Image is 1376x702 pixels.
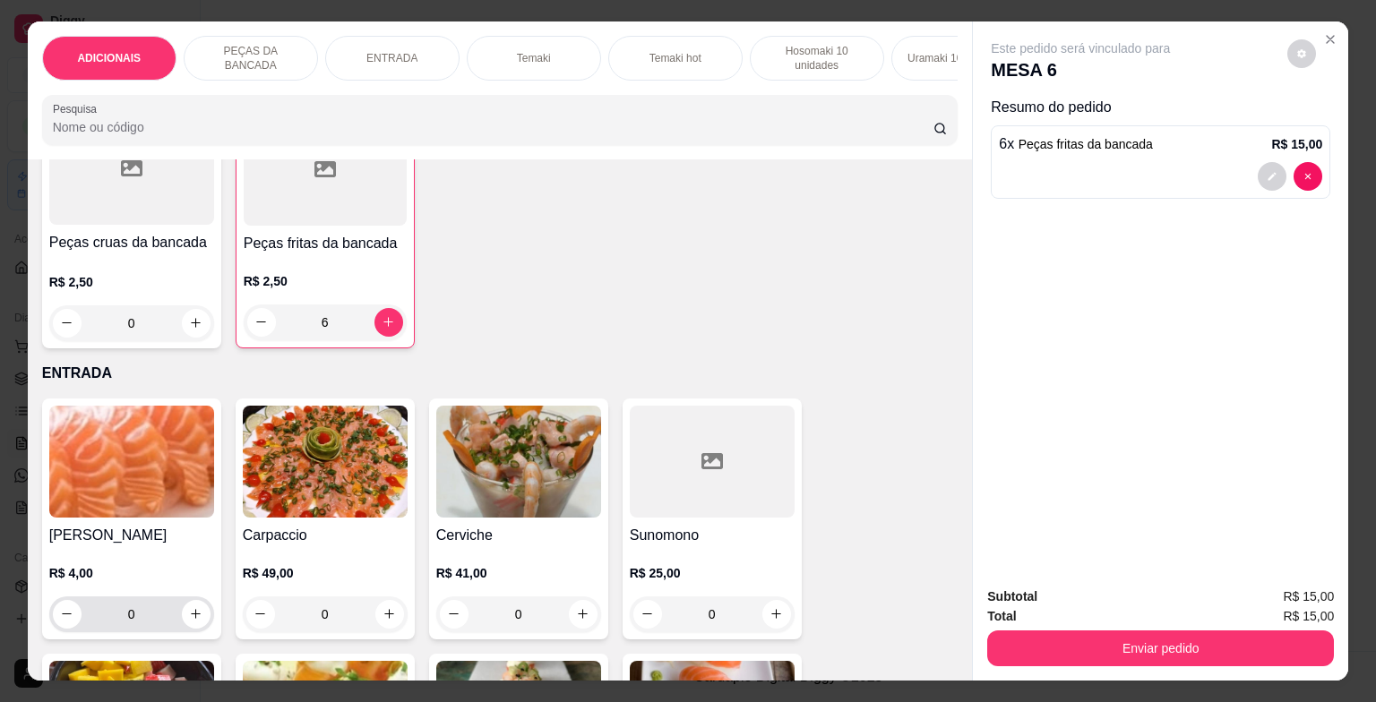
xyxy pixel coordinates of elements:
[633,600,662,629] button: decrease-product-quantity
[987,589,1037,604] strong: Subtotal
[182,309,211,338] button: increase-product-quantity
[53,600,82,629] button: decrease-product-quantity
[907,51,1009,65] p: Uramaki 10 unidades
[630,564,795,582] p: R$ 25,00
[49,232,214,253] h4: Peças cruas da bancada
[440,600,469,629] button: decrease-product-quantity
[243,525,408,546] h4: Carpaccio
[517,51,551,65] p: Temaki
[244,272,407,290] p: R$ 2,50
[987,609,1016,623] strong: Total
[243,564,408,582] p: R$ 49,00
[374,308,403,337] button: increase-product-quantity
[991,97,1330,118] p: Resumo do pedido
[243,406,408,518] img: product-image
[366,51,417,65] p: ENTRADA
[77,51,141,65] p: ADICIONAIS
[53,118,933,136] input: Pesquisa
[1019,137,1153,151] span: Peças fritas da bancada
[649,51,701,65] p: Temaki hot
[436,525,601,546] h4: Cerviche
[762,600,791,629] button: increase-product-quantity
[49,564,214,582] p: R$ 4,00
[49,273,214,291] p: R$ 2,50
[375,600,404,629] button: increase-product-quantity
[436,406,601,518] img: product-image
[53,101,103,116] label: Pesquisa
[1294,162,1322,191] button: decrease-product-quantity
[630,525,795,546] h4: Sunomono
[49,406,214,518] img: product-image
[1258,162,1286,191] button: decrease-product-quantity
[1283,586,1334,606] span: R$ 15,00
[991,57,1170,82] p: MESA 6
[1287,39,1316,68] button: decrease-product-quantity
[999,133,1153,155] p: 6 x
[247,308,276,337] button: decrease-product-quantity
[49,525,214,546] h4: [PERSON_NAME]
[987,630,1334,666] button: Enviar pedido
[991,39,1170,57] p: Este pedido será vinculado para
[569,600,598,629] button: increase-product-quantity
[244,233,407,254] h4: Peças fritas da bancada
[1283,606,1334,626] span: R$ 15,00
[182,600,211,629] button: increase-product-quantity
[1271,135,1322,153] p: R$ 15,00
[53,309,82,338] button: decrease-product-quantity
[42,363,959,384] p: ENTRADA
[246,600,275,629] button: decrease-product-quantity
[436,564,601,582] p: R$ 41,00
[1316,25,1345,54] button: Close
[765,44,869,73] p: Hosomaki 10 unidades
[199,44,303,73] p: PEÇAS DA BANCADA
